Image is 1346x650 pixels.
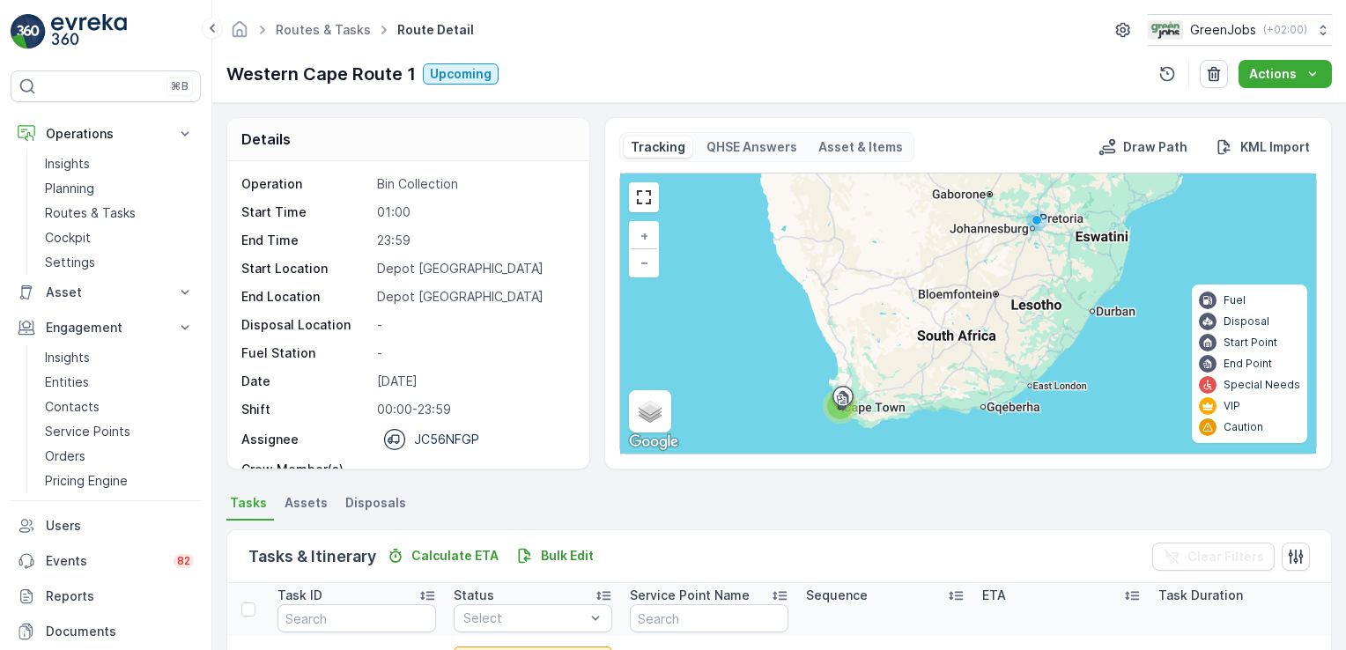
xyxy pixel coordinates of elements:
[1152,543,1275,571] button: Clear Filters
[241,203,370,221] p: Start Time
[806,587,868,604] p: Sequence
[1224,293,1246,307] p: Fuel
[45,155,90,173] p: Insights
[46,284,166,301] p: Asset
[241,401,370,418] p: Shift
[377,401,571,418] p: 00:00-23:59
[230,26,249,41] a: Homepage
[241,260,370,277] p: Start Location
[277,604,436,632] input: Search
[1224,378,1300,392] p: Special Needs
[241,344,370,362] p: Fuel Station
[241,373,370,390] p: Date
[11,508,201,543] a: Users
[630,604,788,632] input: Search
[241,129,291,150] p: Details
[377,461,571,478] p: -
[640,228,648,243] span: +
[11,614,201,649] a: Documents
[45,204,136,222] p: Routes & Tasks
[1148,20,1183,40] img: Green_Jobs_Logo.png
[226,61,416,87] p: Western Cape Route 1
[982,587,1006,604] p: ETA
[1123,138,1187,156] p: Draw Path
[1263,23,1307,37] p: ( +02:00 )
[631,184,657,211] a: View Fullscreen
[625,431,683,454] a: Open this area in Google Maps (opens a new window)
[1249,65,1297,83] p: Actions
[345,494,406,512] span: Disposals
[38,469,201,493] a: Pricing Engine
[38,225,201,250] a: Cockpit
[823,388,858,424] div: 8
[818,138,903,156] p: Asset & Items
[45,398,100,416] p: Contacts
[38,176,201,201] a: Planning
[277,587,322,604] p: Task ID
[1158,587,1243,604] p: Task Duration
[248,544,376,569] p: Tasks & Itinerary
[46,587,194,605] p: Reports
[46,125,166,143] p: Operations
[241,175,370,193] p: Operation
[46,319,166,336] p: Engagement
[423,63,499,85] button: Upcoming
[241,232,370,249] p: End Time
[1239,60,1332,88] button: Actions
[1224,420,1263,434] p: Caution
[509,545,601,566] button: Bulk Edit
[38,345,201,370] a: Insights
[1240,138,1310,156] p: KML Import
[45,447,85,465] p: Orders
[45,229,91,247] p: Cockpit
[377,175,571,193] p: Bin Collection
[377,288,571,306] p: Depot [GEOGRAPHIC_DATA]
[11,14,46,49] img: logo
[38,395,201,419] a: Contacts
[377,203,571,221] p: 01:00
[1224,357,1272,371] p: End Point
[631,249,657,276] a: Zoom Out
[625,431,683,454] img: Google
[1224,314,1269,329] p: Disposal
[241,316,370,334] p: Disposal Location
[45,254,95,271] p: Settings
[38,444,201,469] a: Orders
[11,310,201,345] button: Engagement
[38,250,201,275] a: Settings
[241,288,370,306] p: End Location
[620,174,1316,454] div: 0
[430,65,492,83] p: Upcoming
[411,547,499,565] p: Calculate ETA
[276,22,371,37] a: Routes & Tasks
[46,552,163,570] p: Events
[11,116,201,151] button: Operations
[38,370,201,395] a: Entities
[377,260,571,277] p: Depot [GEOGRAPHIC_DATA]
[631,138,685,156] p: Tracking
[706,138,797,156] p: QHSE Answers
[1224,399,1240,413] p: VIP
[394,21,477,39] span: Route Detail
[414,431,479,448] p: JC56NFGP
[51,14,127,49] img: logo_light-DOdMpM7g.png
[285,494,328,512] span: Assets
[1148,14,1332,46] button: GreenJobs(+02:00)
[11,579,201,614] a: Reports
[45,180,94,197] p: Planning
[45,423,130,440] p: Service Points
[46,517,194,535] p: Users
[1224,336,1277,350] p: Start Point
[45,349,90,366] p: Insights
[377,316,571,334] p: -
[454,587,494,604] p: Status
[38,201,201,225] a: Routes & Tasks
[631,392,669,431] a: Layers
[377,373,571,390] p: [DATE]
[171,79,189,93] p: ⌘B
[11,543,201,579] a: Events82
[1190,21,1256,39] p: GreenJobs
[377,232,571,249] p: 23:59
[640,255,649,270] span: −
[630,587,750,604] p: Service Point Name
